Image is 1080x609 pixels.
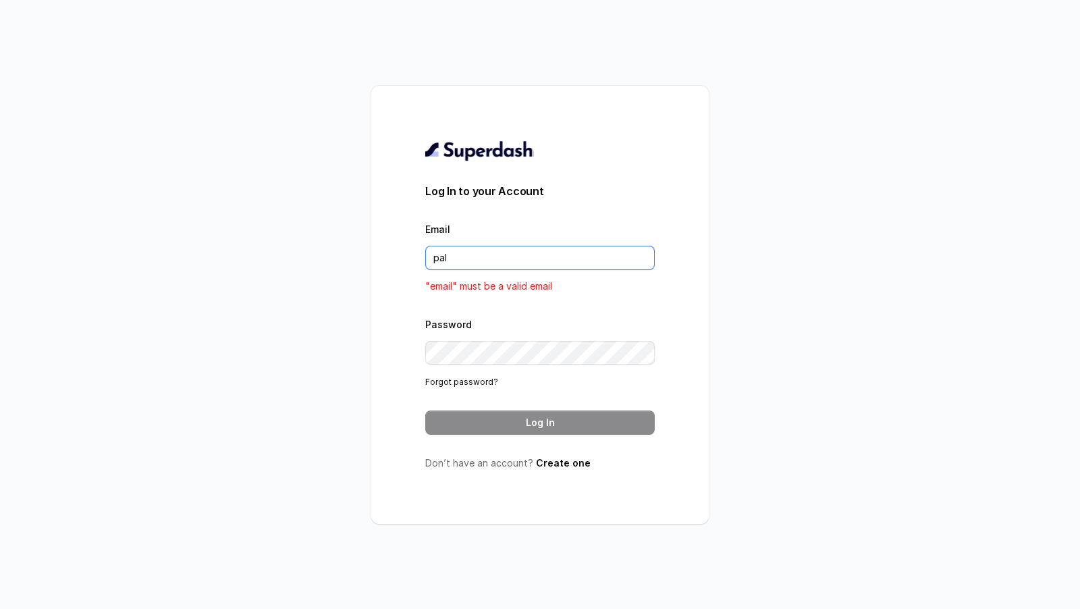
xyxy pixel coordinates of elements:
p: "email" must be a valid email [425,278,655,294]
button: Log In [425,411,655,435]
input: youremail@example.com [425,246,655,270]
h3: Log In to your Account [425,183,655,199]
a: Forgot password? [425,377,498,387]
a: Create one [536,457,591,469]
p: Don’t have an account? [425,456,655,470]
img: light.svg [425,140,534,161]
label: Password [425,319,472,330]
label: Email [425,223,450,235]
